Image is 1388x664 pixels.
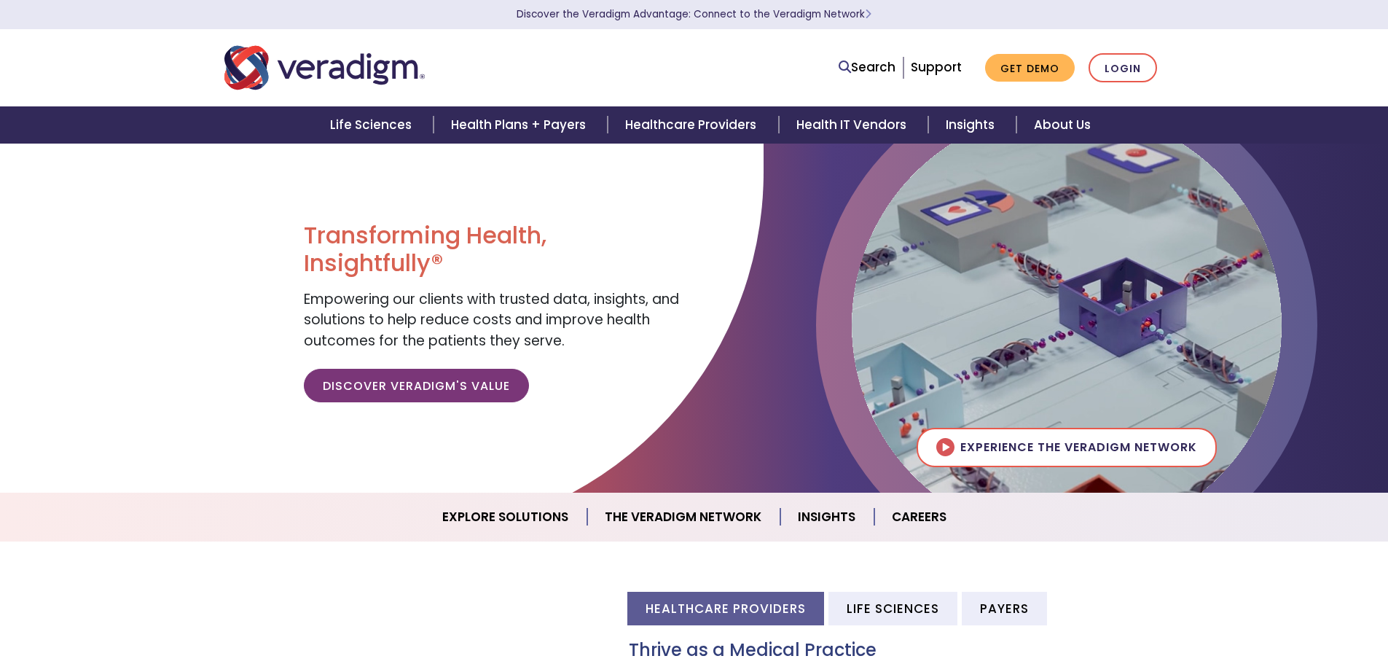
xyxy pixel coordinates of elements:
[1089,53,1157,83] a: Login
[627,592,824,625] li: Healthcare Providers
[587,499,780,536] a: The Veradigm Network
[304,289,679,351] span: Empowering our clients with trusted data, insights, and solutions to help reduce costs and improv...
[839,58,895,77] a: Search
[1016,106,1108,144] a: About Us
[779,106,928,144] a: Health IT Vendors
[517,7,871,21] a: Discover the Veradigm Advantage: Connect to the Veradigm NetworkLearn More
[224,44,425,92] img: Veradigm logo
[911,58,962,76] a: Support
[985,54,1075,82] a: Get Demo
[304,222,683,278] h1: Transforming Health, Insightfully®
[865,7,871,21] span: Learn More
[874,499,964,536] a: Careers
[434,106,608,144] a: Health Plans + Payers
[304,369,529,402] a: Discover Veradigm's Value
[629,640,1164,661] h3: Thrive as a Medical Practice
[780,499,874,536] a: Insights
[425,499,587,536] a: Explore Solutions
[608,106,778,144] a: Healthcare Providers
[928,106,1016,144] a: Insights
[828,592,957,625] li: Life Sciences
[313,106,434,144] a: Life Sciences
[962,592,1047,625] li: Payers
